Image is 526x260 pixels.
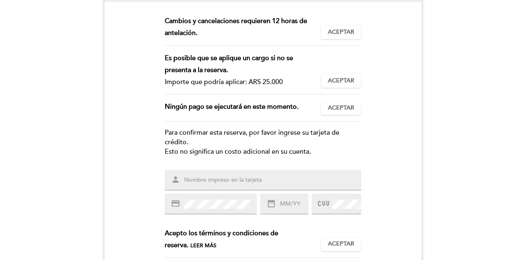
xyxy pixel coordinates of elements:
[165,52,314,76] div: Es posible que se aplique un cargo si no se presenta a la reserva.
[279,199,308,209] input: MM/YY
[321,237,361,251] button: Aceptar
[165,227,321,251] div: Acepto los términos y condiciones de reserva.
[171,199,180,208] i: credit_card
[328,77,354,85] span: Aceptar
[171,175,180,184] i: person
[321,101,361,115] button: Aceptar
[328,240,354,248] span: Aceptar
[165,128,361,157] div: Para confirmar esta reserva, por favor ingrese su tarjeta de crédito. Esto no significa un costo ...
[183,176,363,185] input: Nombre impreso en la tarjeta
[165,15,321,39] div: Cambios y cancelaciones requieren 12 horas de antelación.
[267,199,276,208] i: date_range
[165,76,314,88] div: Importe que podría aplicar: ARS 25.000
[321,74,361,88] button: Aceptar
[165,101,321,115] div: Ningún pago se ejecutará en este momento.
[328,28,354,37] span: Aceptar
[321,25,361,39] button: Aceptar
[190,242,216,249] span: Leer más
[328,104,354,112] span: Aceptar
